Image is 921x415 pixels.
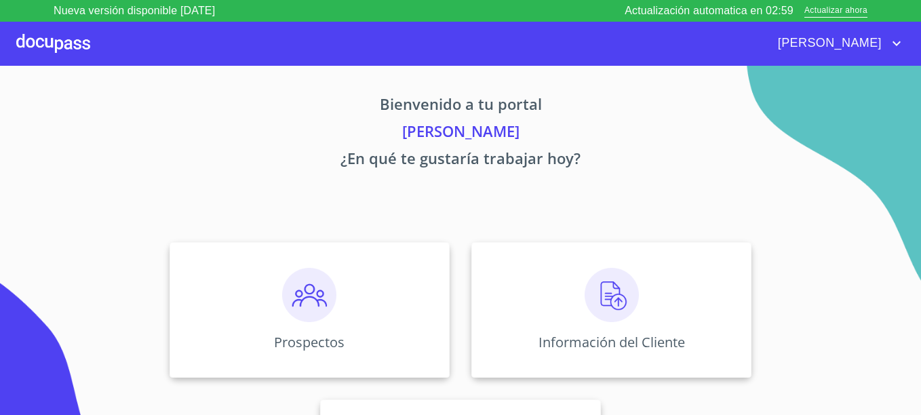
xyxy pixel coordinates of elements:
p: Nueva versión disponible [DATE] [54,3,215,19]
p: Bienvenido a tu portal [43,93,878,120]
p: Prospectos [274,333,345,351]
span: Actualizar ahora [804,4,867,18]
p: ¿En qué te gustaría trabajar hoy? [43,147,878,174]
p: Información del Cliente [538,333,685,351]
img: carga.png [585,268,639,322]
p: [PERSON_NAME] [43,120,878,147]
span: [PERSON_NAME] [768,33,888,54]
img: prospectos.png [282,268,336,322]
p: Actualización automatica en 02:59 [625,3,793,19]
button: account of current user [768,33,905,54]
